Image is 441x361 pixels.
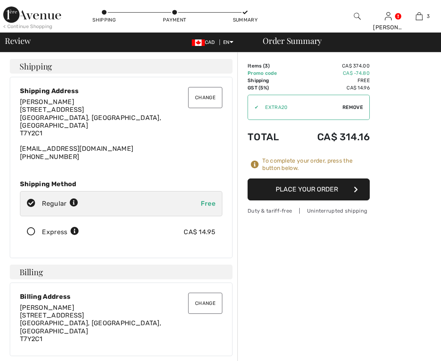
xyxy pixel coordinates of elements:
[20,106,161,137] span: [STREET_ADDRESS] [GEOGRAPHIC_DATA], [GEOGRAPHIC_DATA], [GEOGRAPHIC_DATA] T7Y2C1
[20,98,222,161] div: [EMAIL_ADDRESS][DOMAIN_NAME] [PHONE_NUMBER]
[294,62,370,70] td: CA$ 374.00
[42,227,79,237] div: Express
[223,39,233,45] span: EN
[248,178,370,200] button: Place Your Order
[253,37,436,45] div: Order Summary
[248,84,294,91] td: GST (5%)
[20,87,222,95] div: Shipping Address
[248,70,294,77] td: Promo code
[3,23,53,30] div: < Continue Shopping
[294,70,370,77] td: CA$ -74.80
[20,311,161,343] span: [STREET_ADDRESS] [GEOGRAPHIC_DATA], [GEOGRAPHIC_DATA], [GEOGRAPHIC_DATA] T7Y2C1
[385,12,392,20] a: Sign In
[294,123,370,151] td: CA$ 314.16
[385,11,392,21] img: My Info
[20,268,43,276] span: Billing
[294,77,370,84] td: Free
[259,95,342,120] input: Promo code
[201,200,215,207] span: Free
[20,304,74,311] span: [PERSON_NAME]
[248,104,259,111] div: ✔
[248,207,370,215] div: Duty & tariff-free | Uninterrupted shipping
[192,39,205,46] img: Canadian Dollar
[3,7,61,23] img: 1ère Avenue
[373,23,403,32] div: [PERSON_NAME]
[20,62,52,70] span: Shipping
[5,37,31,45] span: Review
[354,11,361,21] img: search the website
[20,293,222,300] div: Billing Address
[192,39,218,45] span: CAD
[342,104,363,111] span: Remove
[162,16,187,24] div: Payment
[404,11,434,21] a: 3
[248,77,294,84] td: Shipping
[188,87,222,108] button: Change
[42,199,78,209] div: Regular
[20,180,222,188] div: Shipping Method
[184,227,215,237] div: CA$ 14.95
[248,62,294,70] td: Items ( )
[233,16,257,24] div: Summary
[416,11,423,21] img: My Bag
[92,16,116,24] div: Shipping
[248,123,294,151] td: Total
[294,84,370,91] td: CA$ 14.96
[20,98,74,106] span: [PERSON_NAME]
[188,293,222,314] button: Change
[262,157,370,172] div: To complete your order, press the button below.
[427,13,430,20] span: 3
[265,63,268,69] span: 3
